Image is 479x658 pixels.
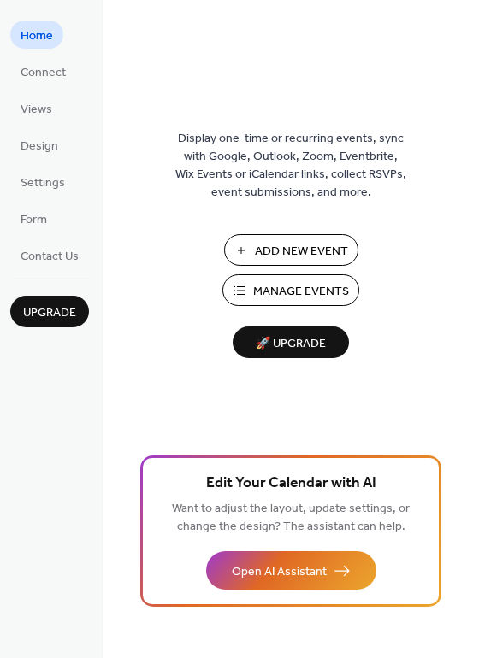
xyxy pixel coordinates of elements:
[10,94,62,122] a: Views
[10,241,89,269] a: Contact Us
[10,204,57,232] a: Form
[10,167,75,196] a: Settings
[10,57,76,85] a: Connect
[255,243,348,261] span: Add New Event
[224,234,358,266] button: Add New Event
[10,296,89,327] button: Upgrade
[243,332,339,355] span: 🚀 Upgrade
[232,563,327,581] span: Open AI Assistant
[21,248,79,266] span: Contact Us
[175,130,406,202] span: Display one-time or recurring events, sync with Google, Outlook, Zoom, Eventbrite, Wix Events or ...
[21,101,52,119] span: Views
[21,138,58,156] span: Design
[222,274,359,306] button: Manage Events
[21,64,66,82] span: Connect
[10,131,68,159] a: Design
[172,497,410,538] span: Want to adjust the layout, update settings, or change the design? The assistant can help.
[206,551,376,590] button: Open AI Assistant
[10,21,63,49] a: Home
[233,326,349,358] button: 🚀 Upgrade
[206,472,376,496] span: Edit Your Calendar with AI
[23,304,76,322] span: Upgrade
[21,211,47,229] span: Form
[21,27,53,45] span: Home
[253,283,349,301] span: Manage Events
[21,174,65,192] span: Settings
